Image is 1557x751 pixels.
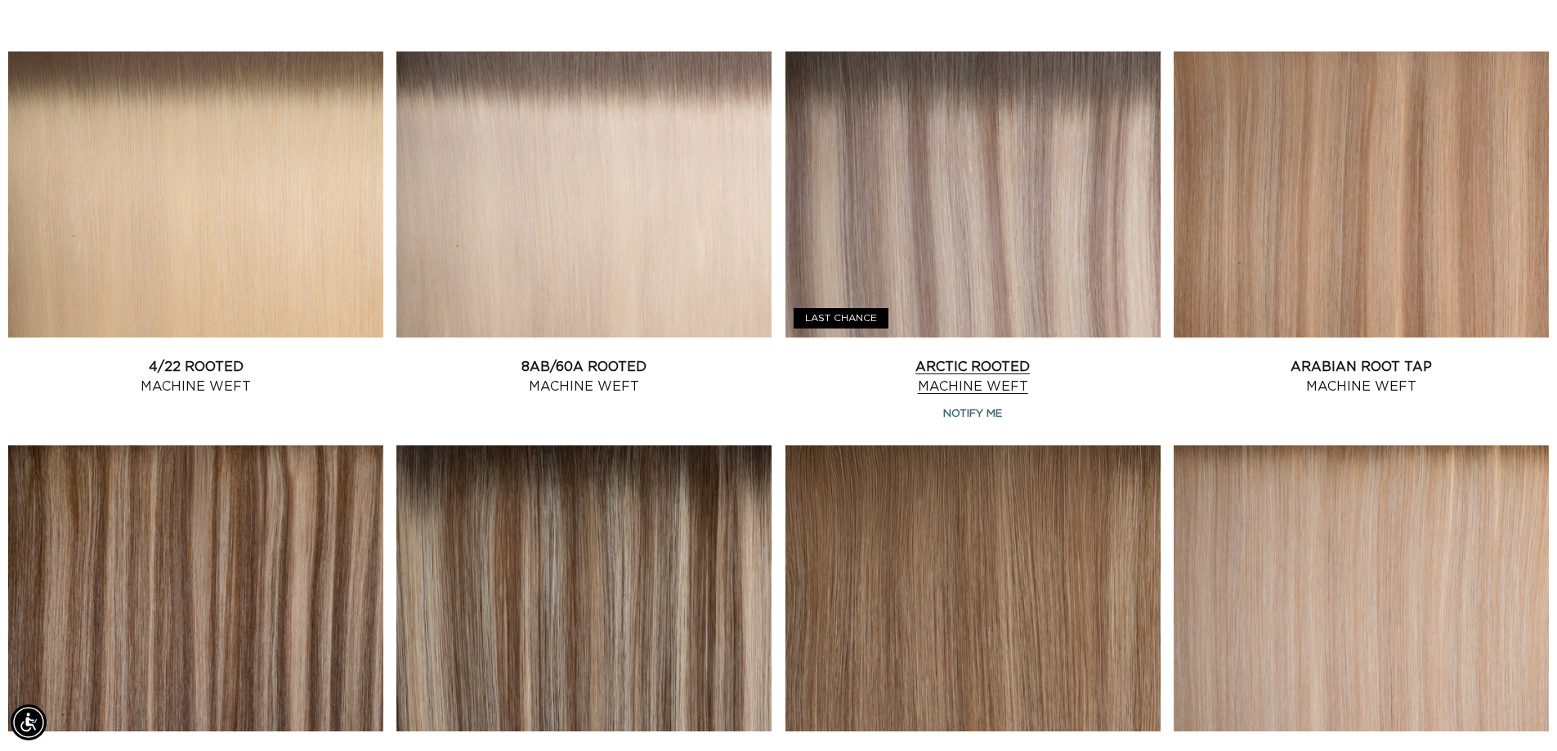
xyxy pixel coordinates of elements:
iframe: Chat Widget [1475,673,1557,751]
a: Arctic Rooted Machine Weft [785,357,1161,396]
a: Arabian Root Tap Machine Weft [1174,357,1549,396]
a: 4/22 Rooted Machine Weft [8,357,383,396]
a: 8AB/60A Rooted Machine Weft [396,357,772,396]
div: Accessibility Menu [11,704,47,740]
